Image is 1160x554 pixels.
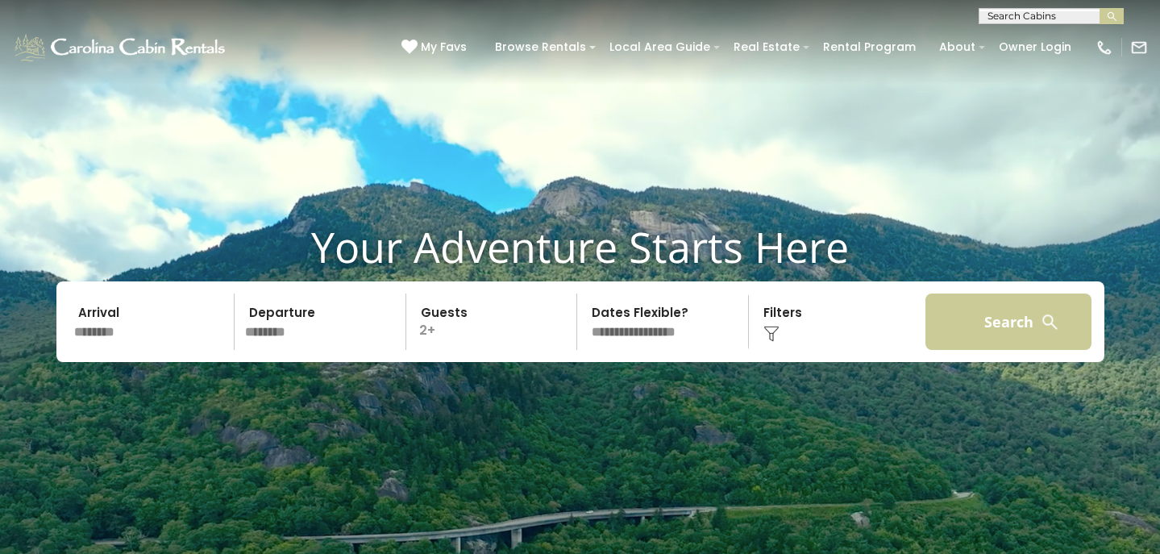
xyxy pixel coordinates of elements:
[931,35,983,60] a: About
[487,35,594,60] a: Browse Rentals
[1040,312,1060,332] img: search-regular-white.png
[815,35,924,60] a: Rental Program
[763,326,780,342] img: filter--v1.png
[12,31,230,64] img: White-1-1-2.png
[421,39,467,56] span: My Favs
[401,39,471,56] a: My Favs
[925,294,1092,350] button: Search
[1096,39,1113,56] img: phone-regular-white.png
[12,222,1148,272] h1: Your Adventure Starts Here
[601,35,718,60] a: Local Area Guide
[411,294,577,350] p: 2+
[726,35,808,60] a: Real Estate
[991,35,1079,60] a: Owner Login
[1130,39,1148,56] img: mail-regular-white.png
